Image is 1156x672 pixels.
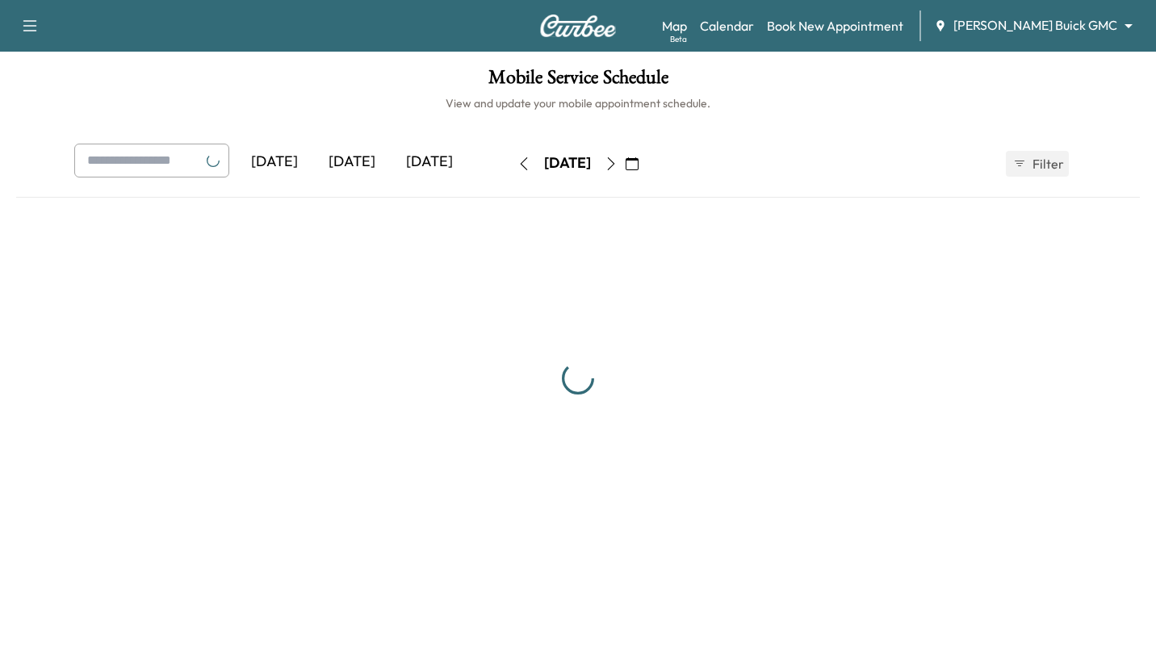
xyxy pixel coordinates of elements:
div: Beta [670,33,687,45]
span: Filter [1032,154,1062,173]
h6: View and update your mobile appointment schedule. [16,95,1140,111]
h1: Mobile Service Schedule [16,68,1140,95]
div: [DATE] [236,144,313,181]
img: Curbee Logo [539,15,617,37]
button: Filter [1006,151,1069,177]
div: [DATE] [391,144,468,181]
a: MapBeta [662,16,687,35]
a: Book New Appointment [767,16,903,35]
a: Calendar [700,16,754,35]
span: [PERSON_NAME] Buick GMC [953,16,1117,35]
div: [DATE] [544,153,591,173]
div: [DATE] [313,144,391,181]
